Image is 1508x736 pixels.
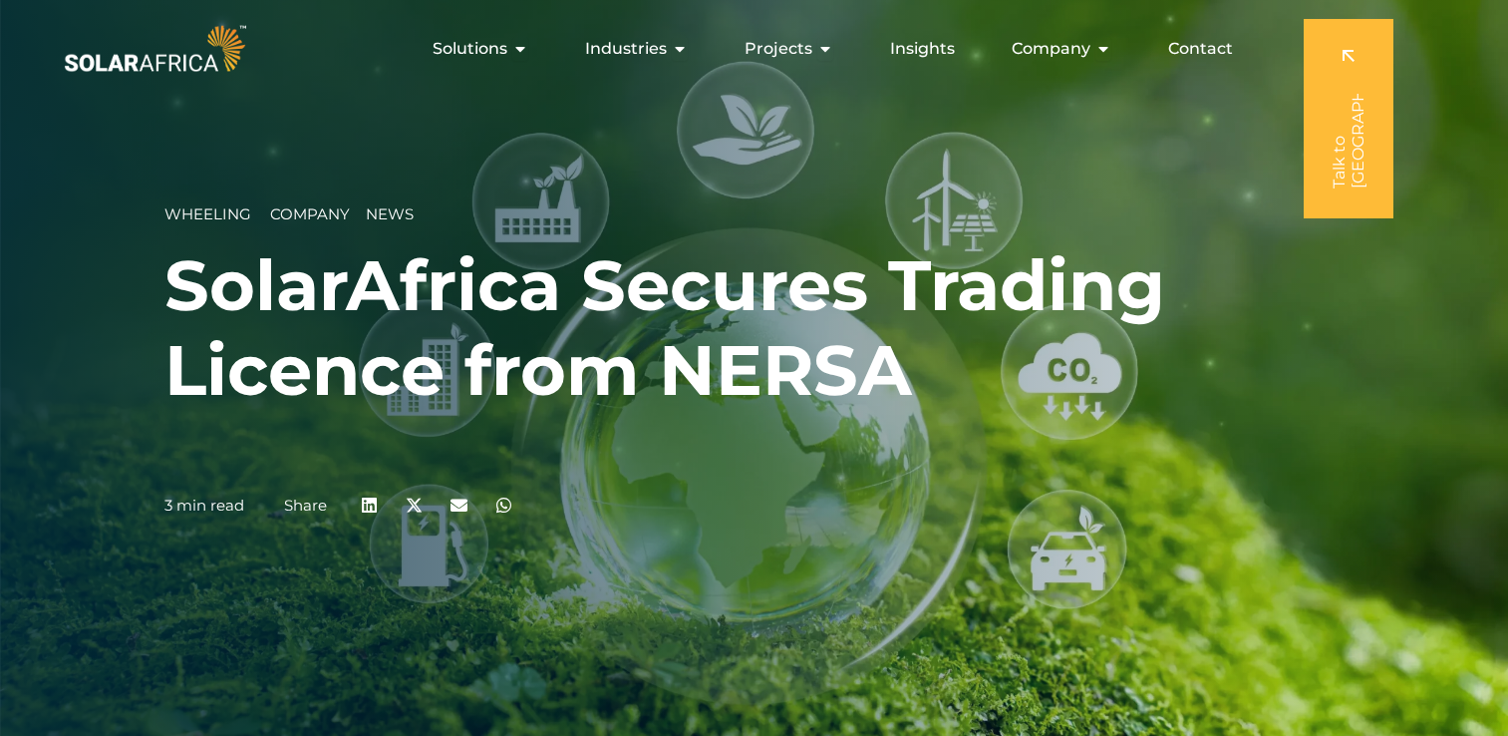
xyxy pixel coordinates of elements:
[1168,37,1233,61] a: Contact
[164,204,251,223] span: Wheeling
[392,483,437,528] div: Share on x-twitter
[433,37,507,61] span: Solutions
[270,204,350,223] span: Company
[890,37,955,61] a: Insights
[437,483,481,528] div: Share on email
[745,37,812,61] span: Projects
[250,29,1249,69] div: Menu Toggle
[284,496,327,515] a: Share
[350,204,366,223] span: __
[366,204,414,223] span: News
[585,37,667,61] span: Industries
[164,497,244,515] p: 3 min read
[1012,37,1090,61] span: Company
[250,29,1249,69] nav: Menu
[164,243,1344,413] h1: SolarAfrica Secures Trading Licence from NERSA
[347,483,392,528] div: Share on linkedin
[481,483,526,528] div: Share on whatsapp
